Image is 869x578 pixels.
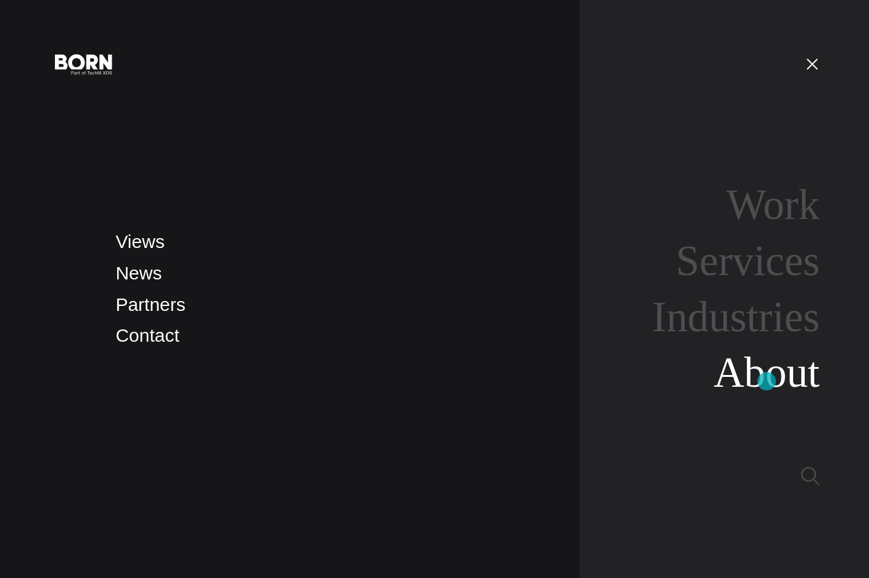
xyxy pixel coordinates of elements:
[801,467,820,485] img: Search
[676,237,820,284] a: Services
[115,231,164,252] a: Views
[797,51,827,76] button: Open
[115,263,162,283] a: News
[115,294,185,315] a: Partners
[727,181,820,228] a: Work
[653,294,820,341] a: Industries
[714,349,820,396] a: About
[115,325,179,345] a: Contact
